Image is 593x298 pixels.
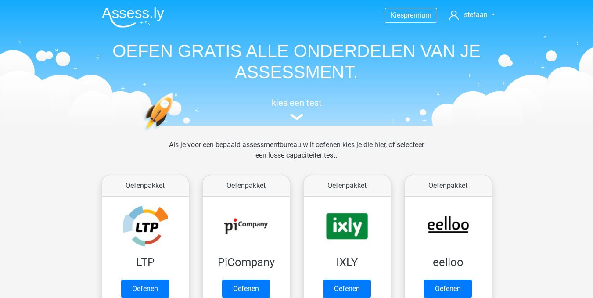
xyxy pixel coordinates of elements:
[385,9,437,21] a: Kiespremium
[323,280,371,298] a: Oefenen
[391,11,404,19] span: Kies
[404,11,431,19] span: premium
[143,93,208,172] img: oefenen
[121,280,169,298] a: Oefenen
[95,97,499,108] h5: kies een test
[424,280,472,298] a: Oefenen
[95,40,499,83] h1: OEFEN GRATIS ALLE ONDERDELEN VAN JE ASSESSMENT.
[95,97,499,121] a: kies een test
[102,7,164,28] img: Assessly
[162,140,431,171] div: Als je voor een bepaald assessmentbureau wilt oefenen kies je die hier, of selecteer een losse ca...
[290,114,303,120] img: assessment
[464,11,488,19] span: stefaan
[222,280,270,298] a: Oefenen
[446,10,498,20] a: stefaan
